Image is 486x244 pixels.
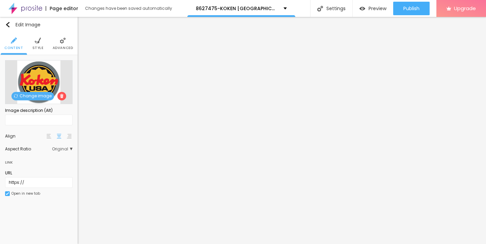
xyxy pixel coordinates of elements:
span: Style [32,46,44,50]
span: Publish [403,6,420,11]
div: Aspect Ratio [5,147,52,151]
span: Advanced [53,46,73,50]
div: Edit Image [5,22,40,27]
span: Upgrade [454,5,476,11]
div: Image description (Alt) [5,107,73,114]
span: Original [52,147,73,151]
div: Link [5,158,13,166]
img: Icone [35,38,41,44]
img: Icone [14,94,18,98]
span: Change image [11,92,54,100]
img: Icone [317,6,323,11]
p: 8627475-KOKEN [GEOGRAPHIC_DATA] [196,6,278,11]
span: Preview [369,6,386,11]
img: view-1.svg [359,6,365,11]
div: Align [5,134,46,138]
button: Publish [393,2,430,15]
button: Preview [353,2,393,15]
iframe: Editor [78,17,486,244]
img: Icone [11,38,17,44]
img: Icone [6,192,9,195]
div: URL [5,170,73,176]
img: paragraph-left-align.svg [47,134,51,139]
img: Icone [60,94,64,98]
img: paragraph-right-align.svg [67,134,72,139]
img: Icone [5,22,10,27]
div: Link [5,154,73,167]
span: Content [4,46,23,50]
div: Open in new tab [11,192,40,195]
img: paragraph-center-align.svg [57,134,61,139]
img: Icone [60,38,66,44]
div: Page editor [46,6,78,11]
div: Changes have been saved automatically [85,6,172,10]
